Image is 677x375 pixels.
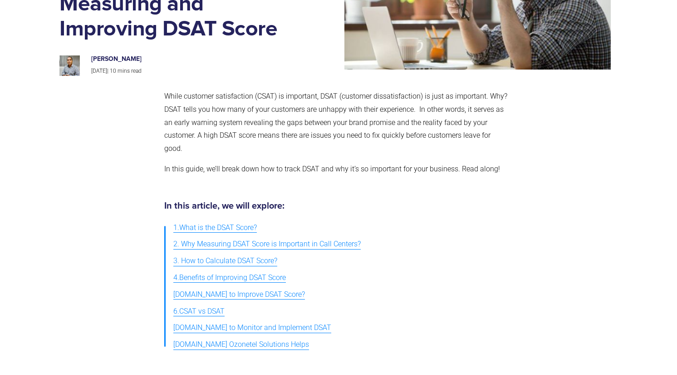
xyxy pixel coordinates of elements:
[173,288,305,301] span: [DOMAIN_NAME] to Improve DSAT Score?
[173,220,257,236] a: 1.What is the DSAT Score?
[173,236,361,253] a: 2. Why Measuring DSAT Score is Important in Call Centers?
[173,221,257,235] span: 1.What is the DSAT Score?
[173,270,286,286] a: 4.Benefits of Improving DSAT Score
[164,201,509,210] h5: In this article, we will explore:
[173,238,361,251] span: 2. Why Measuring DSAT Score is Important in Call Centers?
[91,66,283,76] p: |
[173,320,331,336] a: [DOMAIN_NAME] to Monitor and Implement DSAT
[91,68,107,74] span: [DATE]
[110,68,116,74] span: 10
[173,286,305,303] a: [DOMAIN_NAME] to Improve DSAT Score?
[59,55,80,76] img: prashanth-kancherla_avatar-200x200.jpeg
[173,303,225,320] a: 6.CSAT vs DSAT
[173,336,309,353] a: [DOMAIN_NAME] Ozonetel Solutions Helps
[118,68,142,74] span: mins read
[164,165,500,173] span: In this guide, we’ll break down how to track DSAT and why it’s so important for your business. Re...
[173,255,277,268] span: 3. How to Calculate DSAT Score?
[173,338,309,351] span: [DOMAIN_NAME] Ozonetel Solutions Helps
[173,321,331,335] span: [DOMAIN_NAME] to Monitor and Implement DSAT
[91,55,283,63] h6: [PERSON_NAME]
[173,253,277,270] a: 3. How to Calculate DSAT Score?
[164,92,507,153] span: While customer satisfaction (CSAT) is important, DSAT (customer dissatisfaction) is just as impor...
[173,271,286,285] span: 4.Benefits of Improving DSAT Score
[173,305,225,318] span: 6.CSAT vs DSAT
